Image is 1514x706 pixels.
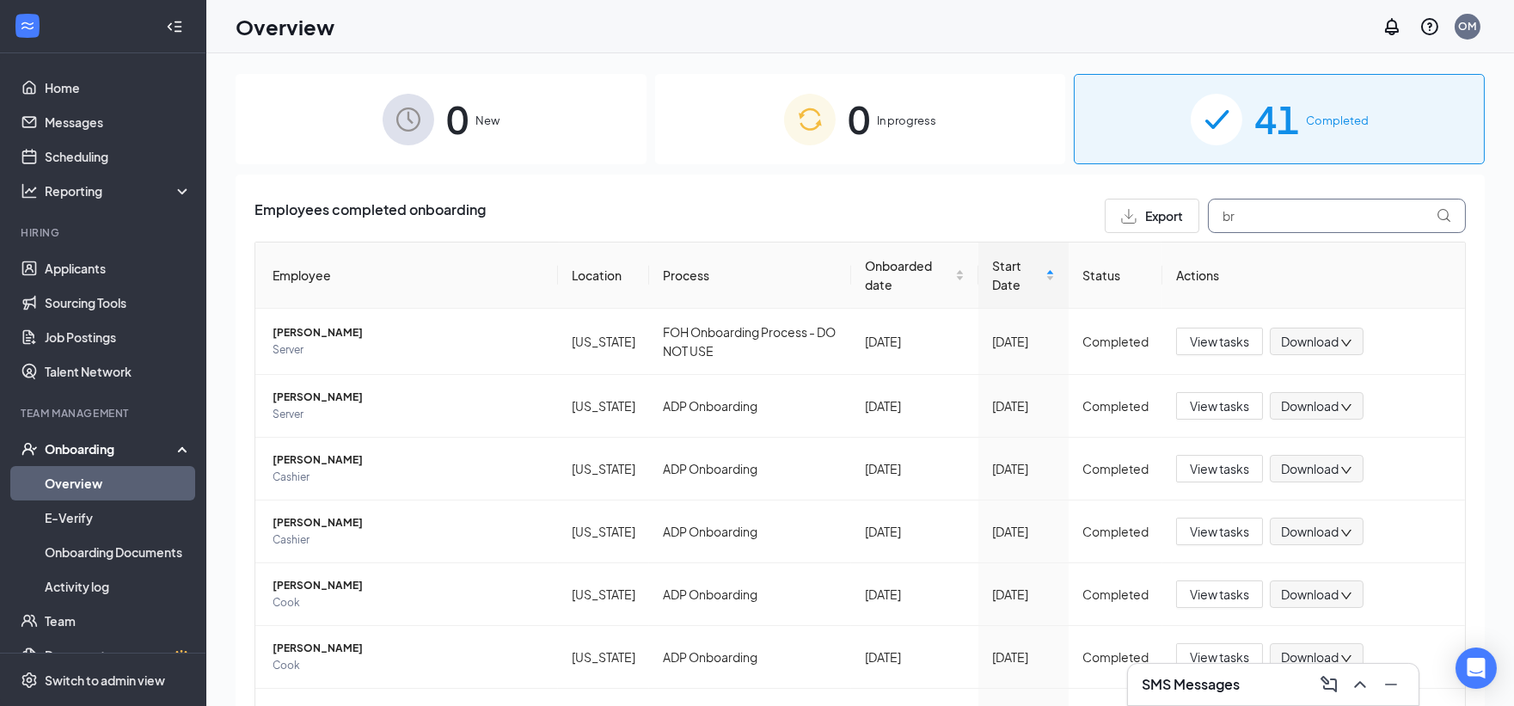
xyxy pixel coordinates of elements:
div: [DATE] [865,459,965,478]
td: [US_STATE] [558,563,649,626]
span: View tasks [1190,522,1249,541]
button: View tasks [1176,328,1263,355]
button: ChevronUp [1346,671,1374,698]
th: Location [558,242,649,309]
span: View tasks [1190,648,1249,666]
span: View tasks [1190,459,1249,478]
span: down [1340,653,1352,665]
span: Start Date [992,256,1042,294]
svg: UserCheck [21,440,38,457]
div: Completed [1082,522,1149,541]
td: ADP Onboarding [649,626,852,689]
div: OM [1459,19,1477,34]
a: Onboarding Documents [45,535,192,569]
input: Search by Name, Job Posting, or Process [1208,199,1466,233]
td: [US_STATE] [558,309,649,375]
td: ADP Onboarding [649,563,852,626]
span: New [475,112,500,129]
div: [DATE] [865,332,965,351]
span: Employees completed onboarding [254,199,486,233]
div: Reporting [45,182,193,200]
span: Download [1281,397,1339,415]
a: E-Verify [45,500,192,535]
div: [DATE] [992,396,1055,415]
a: Talent Network [45,354,192,389]
span: Cook [273,657,544,674]
button: View tasks [1176,392,1263,420]
span: Server [273,341,544,359]
a: Applicants [45,251,192,285]
th: Onboarded date [851,242,978,309]
div: Switch to admin view [45,672,165,689]
h1: Overview [236,12,334,41]
th: Status [1069,242,1162,309]
svg: QuestionInfo [1419,16,1440,37]
div: Open Intercom Messenger [1456,648,1497,689]
button: View tasks [1176,580,1263,608]
td: [US_STATE] [558,500,649,563]
div: Completed [1082,396,1149,415]
div: [DATE] [992,332,1055,351]
button: View tasks [1176,518,1263,545]
svg: WorkstreamLogo [19,17,36,34]
span: Download [1281,523,1339,541]
div: [DATE] [992,459,1055,478]
span: 0 [446,89,469,149]
span: Cashier [273,469,544,486]
div: Completed [1082,648,1149,666]
span: Cashier [273,531,544,549]
button: Export [1105,199,1199,233]
a: Job Postings [45,320,192,354]
div: [DATE] [865,585,965,604]
a: Scheduling [45,139,192,174]
span: [PERSON_NAME] [273,324,544,341]
th: Employee [255,242,558,309]
th: Process [649,242,852,309]
span: down [1340,464,1352,476]
span: down [1340,590,1352,602]
div: [DATE] [992,585,1055,604]
td: [US_STATE] [558,438,649,500]
button: View tasks [1176,643,1263,671]
button: View tasks [1176,455,1263,482]
span: [PERSON_NAME] [273,577,544,594]
span: down [1340,337,1352,349]
a: Activity log [45,569,192,604]
div: [DATE] [865,648,965,666]
svg: ChevronUp [1350,674,1370,695]
span: Export [1145,210,1183,222]
div: [DATE] [992,522,1055,541]
span: Cook [273,594,544,611]
h3: SMS Messages [1142,675,1240,694]
div: Completed [1082,332,1149,351]
div: [DATE] [992,648,1055,666]
td: ADP Onboarding [649,438,852,500]
span: 0 [848,89,870,149]
span: [PERSON_NAME] [273,389,544,406]
a: Home [45,71,192,105]
div: Hiring [21,225,188,240]
th: Actions [1162,242,1465,309]
span: Download [1281,333,1339,351]
span: 41 [1254,89,1299,149]
span: down [1340,527,1352,539]
td: ADP Onboarding [649,500,852,563]
a: Sourcing Tools [45,285,192,320]
div: Onboarding [45,440,177,457]
span: [PERSON_NAME] [273,514,544,531]
a: Team [45,604,192,638]
td: ADP Onboarding [649,375,852,438]
td: [US_STATE] [558,375,649,438]
div: [DATE] [865,522,965,541]
a: Messages [45,105,192,139]
a: DocumentsCrown [45,638,192,672]
span: Download [1281,648,1339,666]
span: View tasks [1190,585,1249,604]
svg: Collapse [166,18,183,35]
div: Completed [1082,585,1149,604]
a: Overview [45,466,192,500]
td: FOH Onboarding Process - DO NOT USE [649,309,852,375]
button: ComposeMessage [1315,671,1343,698]
div: Completed [1082,459,1149,478]
span: Download [1281,586,1339,604]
